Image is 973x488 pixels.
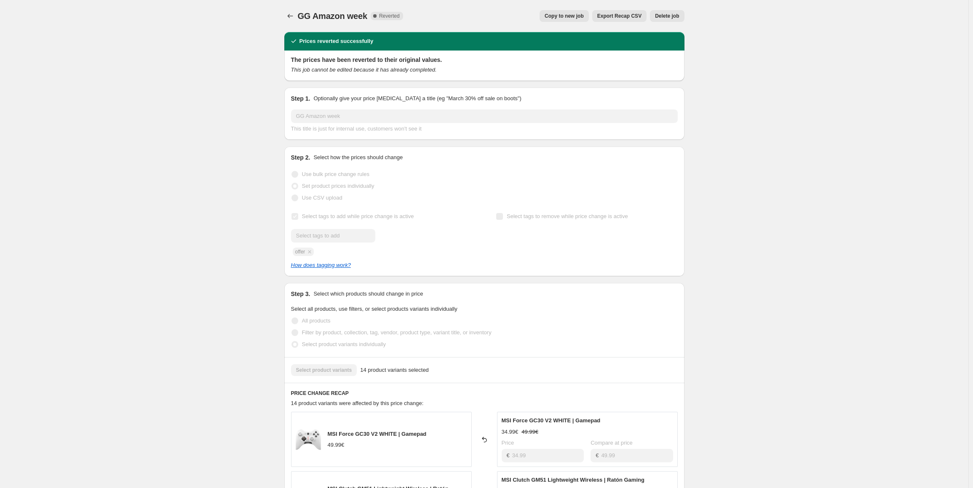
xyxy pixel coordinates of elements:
h2: The prices have been reverted to their original values. [291,56,678,64]
span: Use CSV upload [302,195,342,201]
span: Select all products, use filters, or select products variants individually [291,306,457,312]
p: Optionally give your price [MEDICAL_DATA] a title (eg "March 30% off sale on boots") [313,94,521,103]
img: controlador-gamepad-msi-force-gc30-v2-blanco_80x.png [296,427,321,452]
h2: Step 2. [291,153,310,162]
strike: 49.99€ [521,428,538,436]
span: MSI Clutch GM51 Lightweight Wireless | Ratón Gaming [502,477,644,483]
span: Delete job [655,13,679,19]
h2: Step 1. [291,94,310,103]
span: Select tags to remove while price change is active [507,213,628,219]
span: Use bulk price change rules [302,171,369,177]
a: How does tagging work? [291,262,351,268]
span: Compare at price [591,440,633,446]
span: 14 product variants selected [360,366,429,374]
span: Filter by product, collection, tag, vendor, product type, variant title, or inventory [302,329,492,336]
span: Set product prices individually [302,183,374,189]
button: Delete job [650,10,684,22]
span: Export Recap CSV [597,13,642,19]
p: Select which products should change in price [313,290,423,298]
button: Copy to new job [540,10,589,22]
span: Reverted [379,13,400,19]
span: GG Amazon week [298,11,367,21]
span: This title is just for internal use, customers won't see it [291,125,422,132]
span: 14 product variants were affected by this price change: [291,400,424,406]
span: MSI Force GC30 V2 WHITE | Gamepad [502,417,601,424]
div: 49.99€ [328,441,345,449]
h2: Step 3. [291,290,310,298]
button: Price change jobs [284,10,296,22]
span: € [507,452,510,459]
span: Price [502,440,514,446]
p: Select how the prices should change [313,153,403,162]
input: Select tags to add [291,229,375,243]
i: This job cannot be edited because it has already completed. [291,67,437,73]
span: Select product variants individually [302,341,386,347]
button: Export Recap CSV [592,10,647,22]
span: € [596,452,599,459]
span: All products [302,317,331,324]
span: Copy to new job [545,13,584,19]
span: Select tags to add while price change is active [302,213,414,219]
input: 30% off holiday sale [291,109,678,123]
span: MSI Force GC30 V2 WHITE | Gamepad [328,431,427,437]
h6: PRICE CHANGE RECAP [291,390,678,397]
div: 34.99€ [502,428,519,436]
h2: Prices reverted successfully [299,37,374,45]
